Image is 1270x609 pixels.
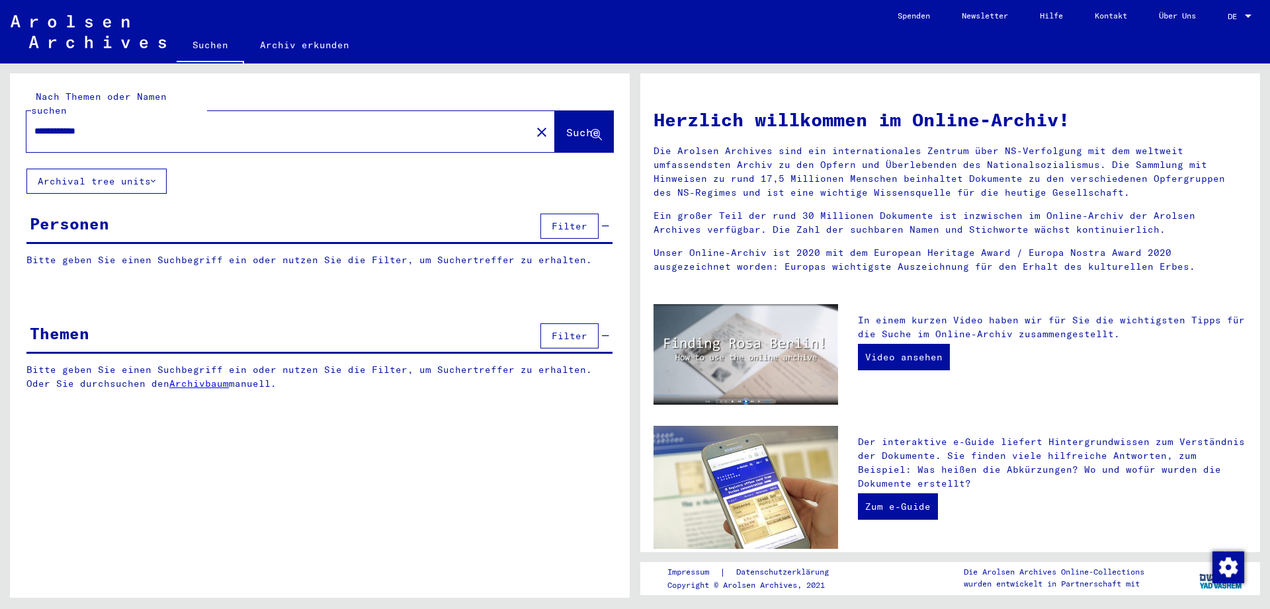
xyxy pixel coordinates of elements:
span: DE [1228,12,1242,21]
a: Suchen [177,29,244,63]
a: Zum e-Guide [858,493,938,520]
div: | [667,565,845,579]
mat-icon: close [534,124,550,140]
div: Themen [30,321,89,345]
p: wurden entwickelt in Partnerschaft mit [964,578,1144,590]
img: Arolsen_neg.svg [11,15,166,48]
p: Bitte geben Sie einen Suchbegriff ein oder nutzen Sie die Filter, um Suchertreffer zu erhalten. O... [26,363,613,391]
p: Ein großer Teil der rund 30 Millionen Dokumente ist inzwischen im Online-Archiv der Arolsen Archi... [654,209,1247,237]
h1: Herzlich willkommen im Online-Archiv! [654,106,1247,134]
img: Zustimmung ändern [1212,551,1244,583]
mat-label: Nach Themen oder Namen suchen [31,91,167,116]
span: Suche [566,126,599,139]
a: Archiv erkunden [244,29,365,61]
span: Filter [552,330,587,342]
p: Der interaktive e-Guide liefert Hintergrundwissen zum Verständnis der Dokumente. Sie finden viele... [858,435,1247,491]
p: In einem kurzen Video haben wir für Sie die wichtigsten Tipps für die Suche im Online-Archiv zusa... [858,313,1247,341]
button: Suche [555,111,613,152]
button: Filter [540,214,599,239]
button: Clear [529,118,555,145]
img: eguide.jpg [654,426,838,549]
p: Unser Online-Archiv ist 2020 mit dem European Heritage Award / Europa Nostra Award 2020 ausgezeic... [654,246,1247,274]
a: Impressum [667,565,720,579]
button: Archival tree units [26,169,167,194]
div: Zustimmung ändern [1212,551,1244,583]
div: Personen [30,212,109,235]
img: video.jpg [654,304,838,405]
p: Die Arolsen Archives Online-Collections [964,566,1144,578]
a: Video ansehen [858,344,950,370]
img: yv_logo.png [1197,561,1246,594]
button: Filter [540,323,599,348]
a: Archivbaum [169,378,229,389]
p: Die Arolsen Archives sind ein internationales Zentrum über NS-Verfolgung mit dem weltweit umfasse... [654,144,1247,200]
a: Datenschutzerklärung [726,565,845,579]
span: Filter [552,220,587,232]
p: Bitte geben Sie einen Suchbegriff ein oder nutzen Sie die Filter, um Suchertreffer zu erhalten. [26,253,613,267]
p: Copyright © Arolsen Archives, 2021 [667,579,845,591]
